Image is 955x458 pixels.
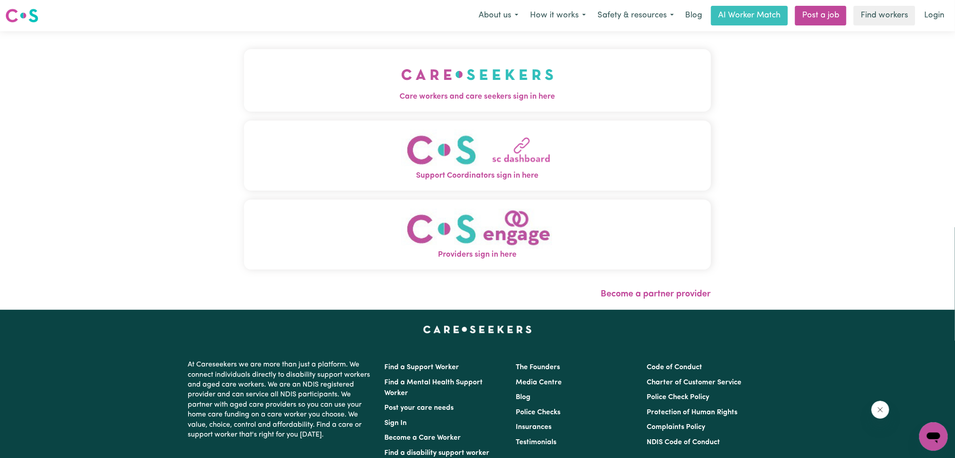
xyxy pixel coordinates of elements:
button: Support Coordinators sign in here [244,121,711,191]
a: Careseekers logo [5,5,38,26]
a: Police Check Policy [647,394,709,401]
iframe: Close message [871,401,889,419]
a: Police Checks [516,409,560,416]
p: At Careseekers we are more than just a platform. We connect individuals directly to disability su... [188,356,374,443]
a: Login [919,6,950,25]
a: NDIS Code of Conduct [647,439,720,446]
img: Careseekers logo [5,8,38,24]
a: Become a partner provider [601,290,711,299]
a: Charter of Customer Service [647,379,741,386]
span: Providers sign in here [244,249,711,261]
a: Complaints Policy [647,424,705,431]
button: How it works [524,6,592,25]
a: Media Centre [516,379,562,386]
a: Code of Conduct [647,364,702,371]
a: Testimonials [516,439,556,446]
a: Protection of Human Rights [647,409,737,416]
span: Care workers and care seekers sign in here [244,91,711,103]
button: Providers sign in here [244,200,711,270]
a: Post a job [795,6,846,25]
a: The Founders [516,364,560,371]
a: AI Worker Match [711,6,788,25]
a: Find a disability support worker [385,450,490,457]
button: Care workers and care seekers sign in here [244,49,711,112]
a: Sign In [385,420,407,427]
a: Careseekers home page [423,326,532,333]
a: Post your care needs [385,404,454,412]
a: Find a Mental Health Support Worker [385,379,483,397]
a: Blog [680,6,707,25]
iframe: Button to launch messaging window [919,422,948,451]
button: About us [473,6,524,25]
span: Support Coordinators sign in here [244,170,711,182]
a: Find a Support Worker [385,364,459,371]
button: Safety & resources [592,6,680,25]
span: Need any help? [5,6,54,13]
a: Find workers [854,6,915,25]
a: Blog [516,394,530,401]
a: Insurances [516,424,551,431]
a: Become a Care Worker [385,434,461,441]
